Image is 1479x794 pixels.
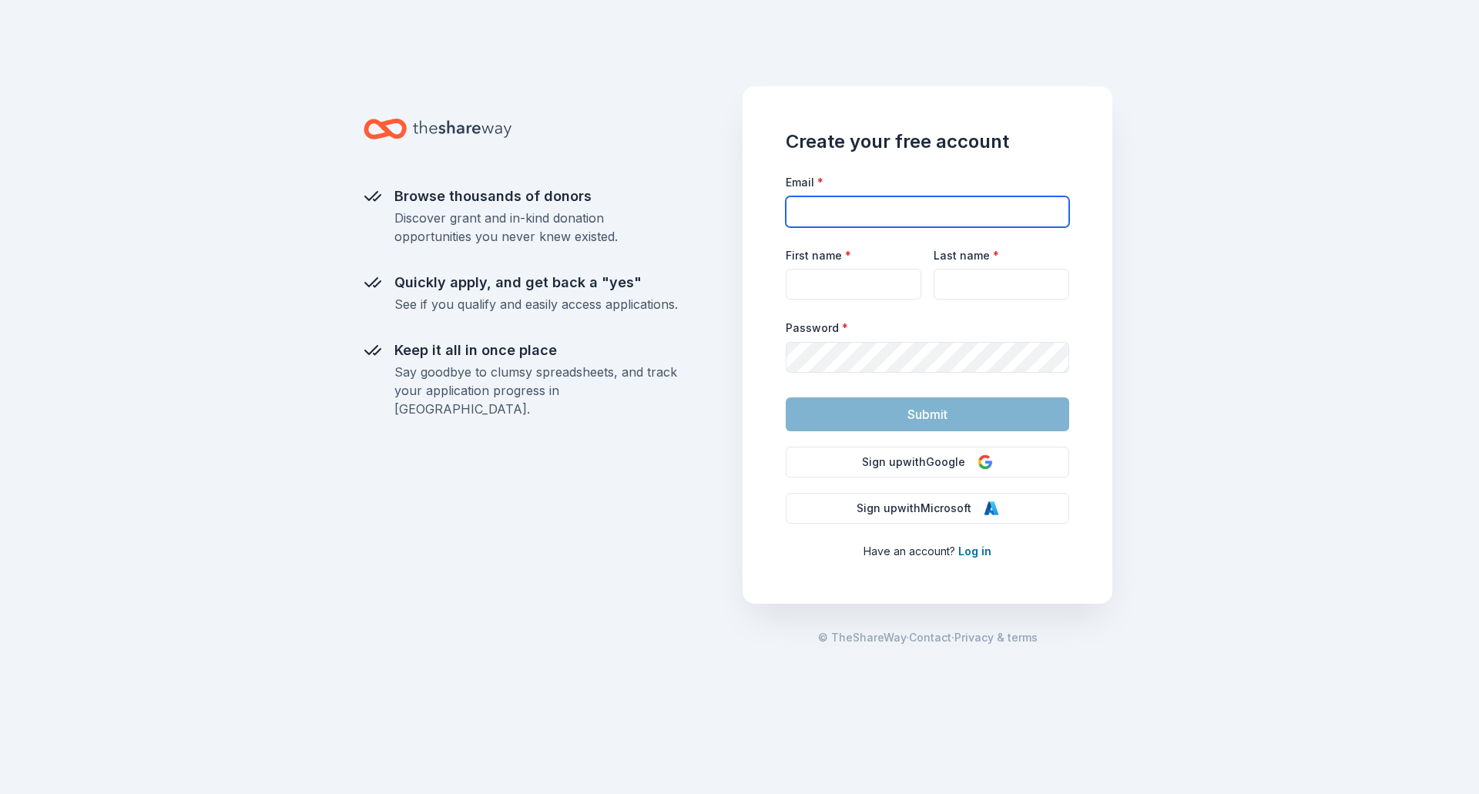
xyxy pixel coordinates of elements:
[954,628,1038,647] a: Privacy & terms
[394,184,678,209] div: Browse thousands of donors
[934,248,999,263] label: Last name
[394,270,678,295] div: Quickly apply, and get back a "yes"
[958,544,991,558] a: Log in
[394,338,678,363] div: Keep it all in once place
[786,175,823,190] label: Email
[394,363,678,418] div: Say goodbye to clumsy spreadsheets, and track your application progress in [GEOGRAPHIC_DATA].
[909,628,951,647] a: Contact
[864,544,955,558] span: Have an account?
[786,129,1069,154] h1: Create your free account
[818,628,1038,647] span: · ·
[984,501,999,516] img: Microsoft Logo
[978,454,993,470] img: Google Logo
[786,493,1069,524] button: Sign upwithMicrosoft
[394,209,678,246] div: Discover grant and in-kind donation opportunities you never knew existed.
[818,631,906,644] span: © TheShareWay
[786,447,1069,477] button: Sign upwithGoogle
[786,248,851,263] label: First name
[786,320,848,336] label: Password
[394,295,678,313] div: See if you qualify and easily access applications.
